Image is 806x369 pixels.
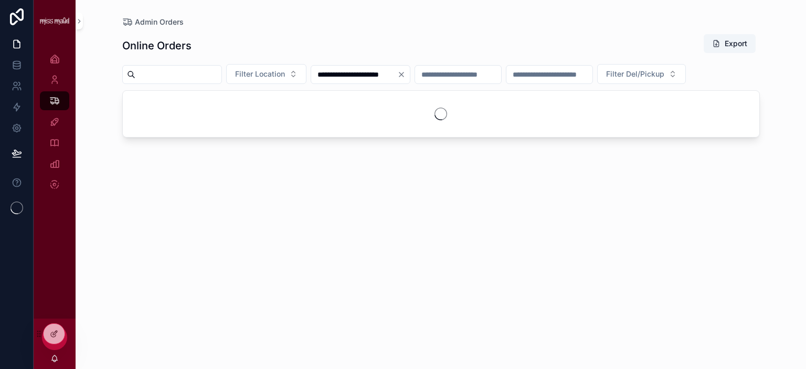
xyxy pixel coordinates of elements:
[40,17,69,25] img: App logo
[704,34,756,53] button: Export
[235,69,285,79] span: Filter Location
[135,17,184,27] span: Admin Orders
[597,64,686,84] button: Select Button
[606,69,664,79] span: Filter Del/Pickup
[397,70,410,79] button: Clear
[122,17,184,27] a: Admin Orders
[34,42,76,208] div: scrollable content
[122,38,192,53] h1: Online Orders
[226,64,306,84] button: Select Button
